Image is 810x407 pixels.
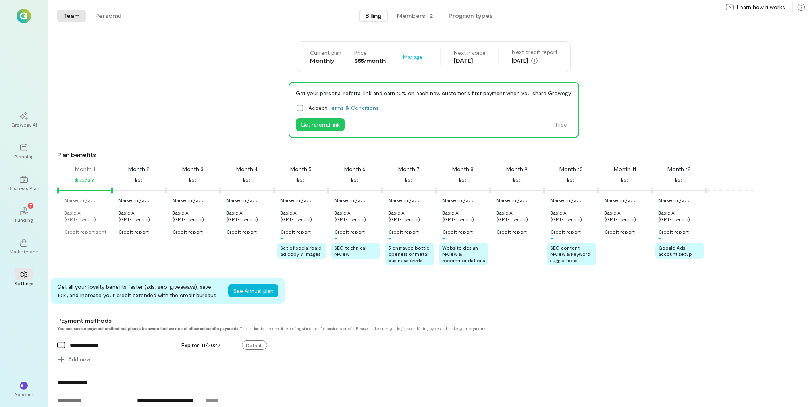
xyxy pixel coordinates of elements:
div: Credit report [442,228,473,235]
div: + [64,203,67,209]
span: Google Ads account setup [658,245,692,257]
div: Credit report [226,228,257,235]
button: Personal [89,10,127,22]
div: Month 9 [506,165,528,173]
div: Settings [15,280,33,286]
div: This is due to the credit reporting standards for business credit. Please make sure you login eac... [57,326,731,331]
div: + [550,222,553,228]
div: Business Plan [8,185,39,191]
div: $55 [404,175,414,185]
div: Marketing app [226,197,259,203]
div: Credit report [118,228,149,235]
div: Credit report [604,228,635,235]
div: + [280,235,283,241]
div: + [172,203,175,209]
div: $55 [296,175,306,185]
div: Basic AI (GPT‑4o‑mini) [118,209,164,222]
div: Month 6 [344,165,366,173]
div: Marketing app [118,197,151,203]
div: Next invoice [454,49,486,57]
div: Plan benefits [57,151,807,159]
div: $55 [458,175,468,185]
a: Planning [10,137,38,166]
a: Settings [10,264,38,293]
div: + [226,222,229,228]
div: Basic AI (GPT‑4o‑mini) [658,209,704,222]
div: [DATE] [454,57,486,65]
div: + [658,203,661,209]
div: + [442,222,445,228]
div: Basic AI (GPT‑4o‑mini) [604,209,650,222]
a: Marketplace [10,232,38,261]
div: + [658,235,661,241]
a: Business Plan [10,169,38,198]
div: Basic AI (GPT‑4o‑mini) [496,209,542,222]
div: + [280,222,283,228]
div: Credit report [172,228,203,235]
div: Basic AI (GPT‑4o‑mini) [280,209,326,222]
span: SEO content review & keyword suggestions [550,245,590,263]
div: Basic AI (GPT‑4o‑mini) [550,209,596,222]
div: Month 12 [667,165,691,173]
div: $55 [512,175,522,185]
div: + [604,203,607,209]
span: Manage [403,53,423,61]
div: + [280,203,283,209]
div: + [604,222,607,228]
div: + [496,203,499,209]
span: Learn how it works [737,3,785,11]
div: Get all your loyalty benefits faster (ads, seo, giveaways), save 10%, and increase your credit ex... [57,282,222,299]
div: Basic AI (GPT‑4o‑mini) [172,209,218,222]
span: Accept [309,104,379,112]
div: $55/month [354,57,386,65]
div: $55 [350,175,360,185]
div: Month 5 [290,165,312,173]
div: Basic AI (GPT‑4o‑mini) [442,209,488,222]
div: + [334,222,337,228]
span: Expires 11/2029 [181,342,220,348]
button: Hide [551,118,572,131]
span: 7 [29,202,32,209]
span: 5 engraved bottle openers or metal business cards [388,245,430,263]
div: Planning [14,153,33,159]
div: + [118,203,121,209]
div: Growegy AI [11,121,37,128]
div: Current plan [310,49,341,57]
div: Members · 2 [397,12,433,20]
strong: You can save a payment method but please be aware that we do not allow automatic payments. [57,326,239,331]
div: Marketing app [496,197,529,203]
div: $55 [242,175,252,185]
div: $55 [134,175,144,185]
button: Get referral link [296,118,345,131]
div: + [226,203,229,209]
div: + [118,222,121,228]
div: + [334,203,337,209]
a: Funding [10,201,38,229]
div: Account [14,391,34,397]
div: Month 10 [559,165,583,173]
button: Team [57,10,86,22]
div: + [172,222,175,228]
div: + [64,222,67,228]
button: Manage [398,50,428,63]
a: Growegy AI [10,106,38,134]
div: Credit report [334,228,365,235]
div: + [388,235,391,241]
div: Month 4 [236,165,258,173]
div: Month 8 [452,165,474,173]
div: Marketplace [10,248,39,255]
div: Marketing app [442,197,475,203]
div: Month 7 [398,165,420,173]
div: $55 paid [75,175,95,185]
div: $55 [674,175,684,185]
span: Add new [68,355,90,363]
div: Credit report [658,228,689,235]
div: $55 [620,175,630,185]
a: Terms & Conditions [328,104,379,111]
div: + [442,235,445,241]
div: Credit report [550,228,581,235]
span: Billing [365,12,381,20]
div: Marketing app [550,197,583,203]
button: Program types [442,10,499,22]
